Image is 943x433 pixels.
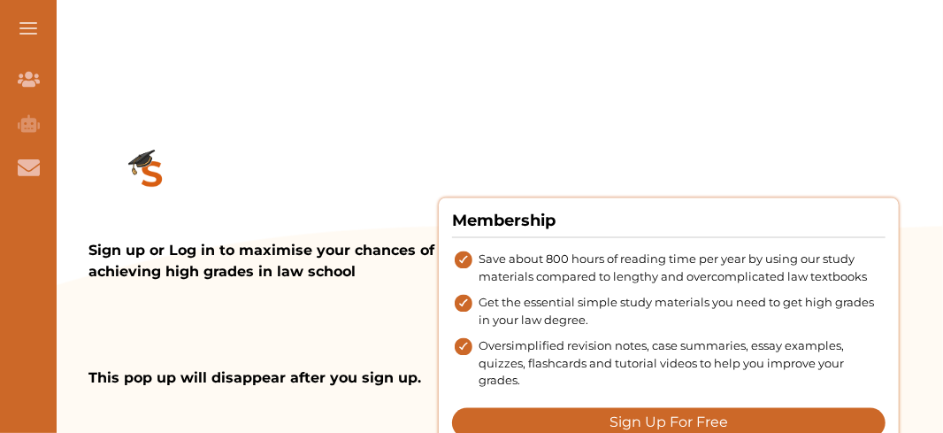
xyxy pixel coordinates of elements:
h4: Membership [452,209,885,238]
img: study_small.d8df4b06.png [88,113,216,241]
span: Save about 800 hours of reading time per year by using our study materials compared to lengthy an... [479,251,885,286]
span: Get the essential simple study materials you need to get high grades in your law degree. [479,295,885,329]
span: Oversimplified revision notes, case summaries, essay examples, quizzes, flashcards and tutorial v... [479,338,885,390]
p: Sign up or Log in to maximise your chances of achieving high grades in law school [88,241,439,283]
p: This pop up will disappear after you sign up. [88,368,439,390]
